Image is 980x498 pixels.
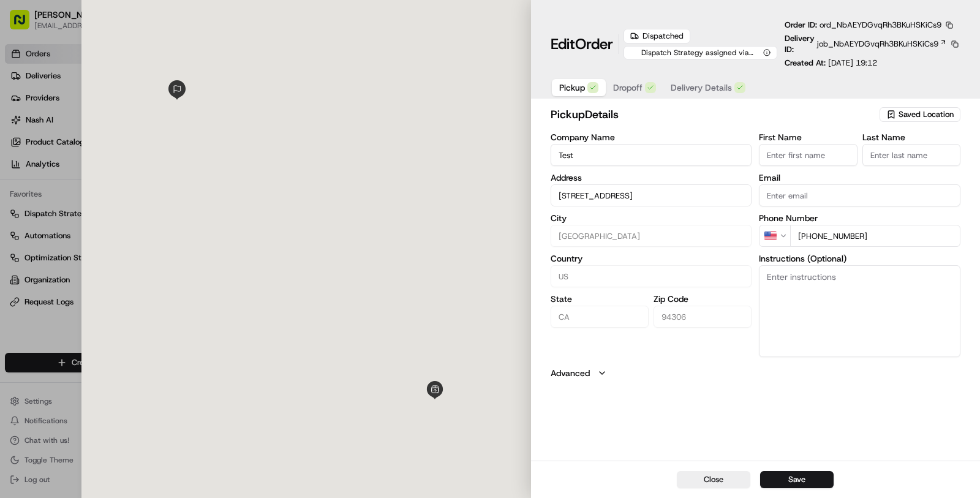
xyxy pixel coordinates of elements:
[55,116,201,129] div: Start new chat
[208,120,223,135] button: Start new chat
[759,133,857,141] label: First Name
[759,214,960,222] label: Phone Number
[12,159,82,168] div: Past conversations
[102,189,106,199] span: •
[575,34,613,54] span: Order
[624,46,777,59] button: Dispatch Strategy assigned via Automation
[104,274,113,284] div: 💻
[24,273,94,285] span: Knowledge Base
[820,20,941,30] span: ord_NbAEYDGvqRh3BKuHSKiCs9
[759,254,960,263] label: Instructions (Optional)
[862,144,960,166] input: Enter last name
[624,29,690,43] div: Dispatched
[760,471,834,488] button: Save
[122,303,148,312] span: Pylon
[613,81,643,94] span: Dropoff
[12,211,32,230] img: Masood Aslam
[817,39,947,50] a: job_NbAEYDGvqRh3BKuHSKiCs9
[759,144,857,166] input: Enter first name
[677,471,750,488] button: Close
[654,306,752,328] input: Enter zip code
[551,34,613,54] h1: Edit
[38,222,99,232] span: [PERSON_NAME]
[759,173,960,182] label: Email
[26,116,48,138] img: 8016278978528_b943e370aa5ada12b00a_72.png
[55,129,168,138] div: We're available if you need us!
[880,106,960,123] button: Saved Location
[102,222,106,232] span: •
[817,39,938,50] span: job_NbAEYDGvqRh3BKuHSKiCs9
[551,367,590,379] label: Advanced
[785,58,877,69] p: Created At:
[551,254,752,263] label: Country
[12,116,34,138] img: 1736555255976-a54dd68f-1ca7-489b-9aae-adbdc363a1c4
[116,273,197,285] span: API Documentation
[551,173,752,182] label: Address
[551,367,960,379] button: Advanced
[551,214,752,222] label: City
[12,178,32,197] img: Zach Benton
[551,106,877,123] h2: pickup Details
[12,274,22,284] div: 📗
[551,184,752,206] input: 231 Parkside Dr, Palo Alto, CA 94306, USA
[551,306,649,328] input: Enter state
[790,225,960,247] input: Enter phone number
[785,20,941,31] p: Order ID:
[108,189,134,199] span: [DATE]
[551,225,752,247] input: Enter city
[559,81,585,94] span: Pickup
[32,78,202,91] input: Clear
[86,303,148,312] a: Powered byPylon
[12,12,37,36] img: Nash
[671,81,732,94] span: Delivery Details
[108,222,134,232] span: [DATE]
[551,144,752,166] input: Enter company name
[190,156,223,171] button: See all
[99,268,202,290] a: 💻API Documentation
[7,268,99,290] a: 📗Knowledge Base
[12,48,223,68] p: Welcome 👋
[551,265,752,287] input: Enter country
[654,295,752,303] label: Zip Code
[862,133,960,141] label: Last Name
[899,109,954,120] span: Saved Location
[785,33,960,55] div: Delivery ID:
[630,48,761,58] span: Dispatch Strategy assigned via Automation
[551,295,649,303] label: State
[828,58,877,68] span: [DATE] 19:12
[551,133,752,141] label: Company Name
[38,189,99,199] span: [PERSON_NAME]
[759,184,960,206] input: Enter email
